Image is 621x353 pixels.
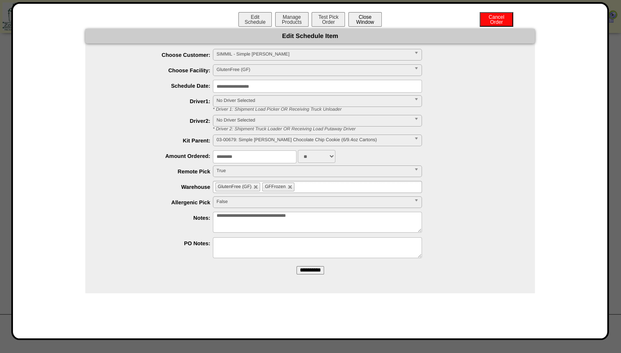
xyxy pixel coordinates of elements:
span: GFFrozen [265,184,286,189]
label: Warehouse [102,184,213,190]
span: No Driver Selected [217,115,411,125]
label: Notes: [102,215,213,221]
span: No Driver Selected [217,96,411,106]
span: 03-00679: Simple [PERSON_NAME] Chocolate Chip Cookie (6/9.4oz Cartons) [217,135,411,145]
button: Test PickOrder [312,12,345,27]
label: Schedule Date: [102,83,213,89]
div: * Driver 2: Shipment Truck Loader OR Receiving Load Putaway Driver [207,127,535,132]
div: Edit Schedule Item [85,29,535,43]
label: Kit Parent: [102,137,213,144]
div: * Driver 1: Shipment Load Picker OR Receiving Truck Unloader [207,107,535,112]
span: SIMMIL - Simple [PERSON_NAME] [217,49,411,59]
label: Driver2: [102,118,213,124]
label: PO Notes: [102,240,213,246]
label: Choose Customer: [102,52,213,58]
span: GlutenFree (GF) [217,65,411,75]
button: ManageProducts [275,12,309,27]
button: CloseWindow [348,12,382,27]
span: False [217,197,411,207]
span: GlutenFree (GF) [218,184,252,189]
label: Driver1: [102,98,213,104]
label: Remote Pick [102,168,213,175]
span: True [217,166,411,176]
label: Amount Ordered: [102,153,213,159]
label: Allergenic Pick [102,199,213,206]
button: CancelOrder [480,12,513,27]
a: CloseWindow [348,19,383,25]
button: EditSchedule [238,12,272,27]
label: Choose Facility: [102,67,213,74]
